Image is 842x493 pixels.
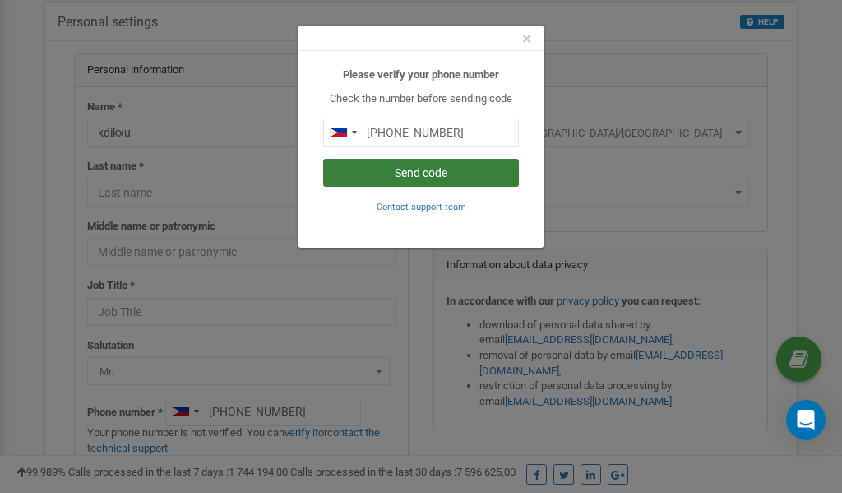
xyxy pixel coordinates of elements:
[377,202,466,212] small: Contact support team
[324,119,362,146] div: Telephone country code
[343,68,499,81] b: Please verify your phone number
[522,30,531,48] button: Close
[786,400,826,440] div: Open Intercom Messenger
[377,200,466,212] a: Contact support team
[323,91,519,107] p: Check the number before sending code
[323,119,519,147] input: 0905 123 4567
[323,159,519,187] button: Send code
[522,29,531,49] span: ×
